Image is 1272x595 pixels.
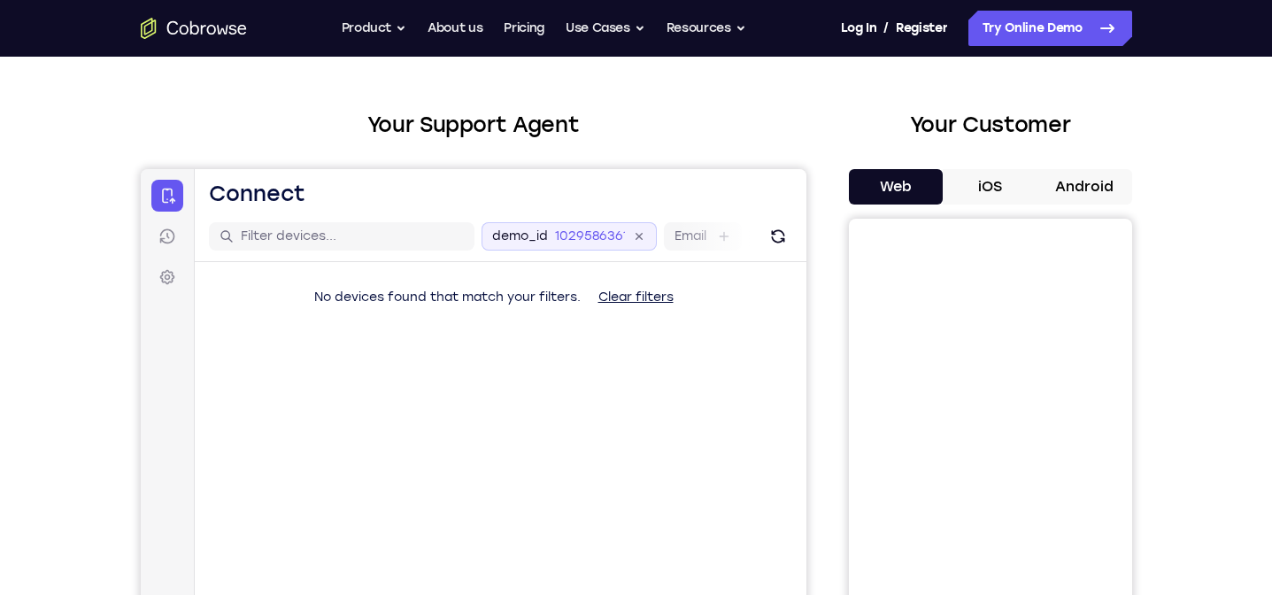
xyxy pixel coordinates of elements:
[504,11,544,46] a: Pricing
[428,11,482,46] a: About us
[883,18,889,39] span: /
[943,169,1037,205] button: iOS
[667,11,746,46] button: Resources
[896,11,947,46] a: Register
[443,111,547,146] button: Clear filters
[173,120,440,135] span: No devices found that match your filters.
[849,109,1132,141] h2: Your Customer
[141,18,247,39] a: Go to the home page
[306,533,413,568] button: 6-digit code
[566,11,645,46] button: Use Cases
[849,169,944,205] button: Web
[1037,169,1132,205] button: Android
[841,11,876,46] a: Log In
[342,11,407,46] button: Product
[141,109,806,141] h2: Your Support Agent
[968,11,1132,46] a: Try Online Demo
